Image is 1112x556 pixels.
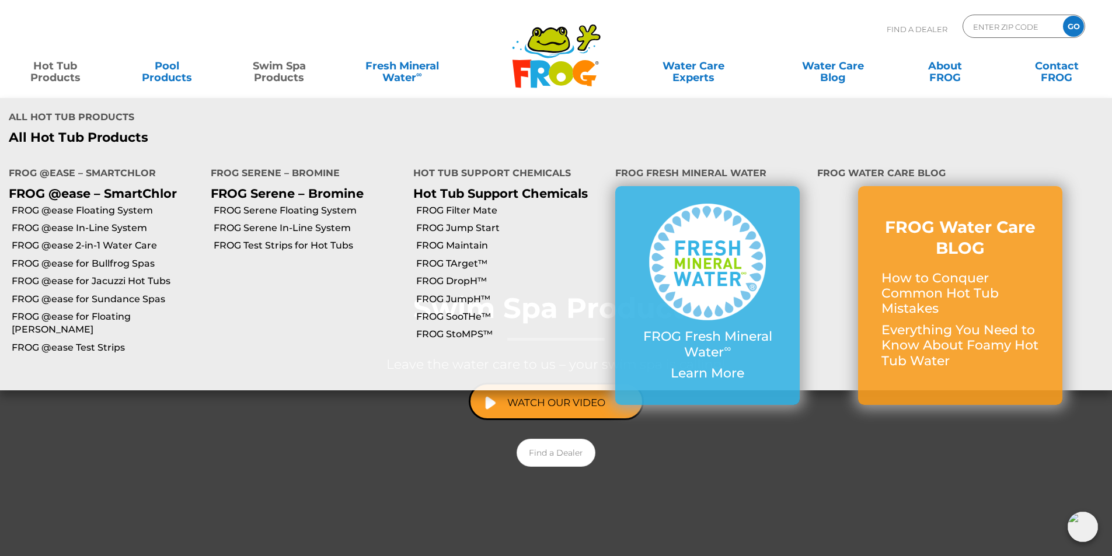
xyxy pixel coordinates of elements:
[416,239,606,252] a: FROG Maintain
[615,163,800,186] h4: FROG Fresh Mineral Water
[817,163,1103,186] h4: FROG Water Care Blog
[413,163,598,186] h4: Hot Tub Support Chemicals
[416,204,606,217] a: FROG Filter Mate
[211,186,395,201] p: FROG Serene – Bromine
[12,293,202,306] a: FROG @ease for Sundance Spas
[12,310,202,337] a: FROG @ease for Floating [PERSON_NAME]
[214,204,404,217] a: FROG Serene Floating System
[887,15,947,44] p: Find A Dealer
[1013,54,1100,78] a: ContactFROG
[416,310,606,323] a: FROG SooTHe™
[517,439,595,467] a: Find a Dealer
[9,107,548,130] h4: All Hot Tub Products
[881,271,1039,317] p: How to Conquer Common Hot Tub Mistakes
[469,383,644,420] a: Watch Our Video
[881,323,1039,369] p: Everything You Need to Know About Foamy Hot Tub Water
[236,54,323,78] a: Swim SpaProducts
[9,163,193,186] h4: FROG @ease – SmartChlor
[416,328,606,341] a: FROG StoMPS™
[1063,16,1084,37] input: GO
[789,54,876,78] a: Water CareBlog
[12,239,202,252] a: FROG @ease 2-in-1 Water Care
[214,222,404,235] a: FROG Serene In-Line System
[639,329,776,360] p: FROG Fresh Mineral Water
[12,222,202,235] a: FROG @ease In-Line System
[214,239,404,252] a: FROG Test Strips for Hot Tubs
[211,163,395,186] h4: FROG Serene – Bromine
[124,54,211,78] a: PoolProducts
[12,204,202,217] a: FROG @ease Floating System
[416,257,606,270] a: FROG TArget™
[901,54,988,78] a: AboutFROG
[639,204,776,387] a: FROG Fresh Mineral Water∞ Learn More
[1068,512,1098,542] img: openIcon
[9,186,193,201] p: FROG @ease – SmartChlor
[413,186,588,201] a: Hot Tub Support Chemicals
[881,216,1039,375] a: FROG Water Care BLOG How to Conquer Common Hot Tub Mistakes Everything You Need to Know About Foa...
[416,222,606,235] a: FROG Jump Start
[12,341,202,354] a: FROG @ease Test Strips
[9,130,548,145] a: All Hot Tub Products
[623,54,764,78] a: Water CareExperts
[639,366,776,381] p: Learn More
[12,257,202,270] a: FROG @ease for Bullfrog Spas
[416,69,422,79] sup: ∞
[416,293,606,306] a: FROG JumpH™
[416,275,606,288] a: FROG DropH™
[881,216,1039,259] h3: FROG Water Care BLOG
[972,18,1051,35] input: Zip Code Form
[724,342,731,354] sup: ∞
[12,275,202,288] a: FROG @ease for Jacuzzi Hot Tubs
[12,54,99,78] a: Hot TubProducts
[347,54,456,78] a: Fresh MineralWater∞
